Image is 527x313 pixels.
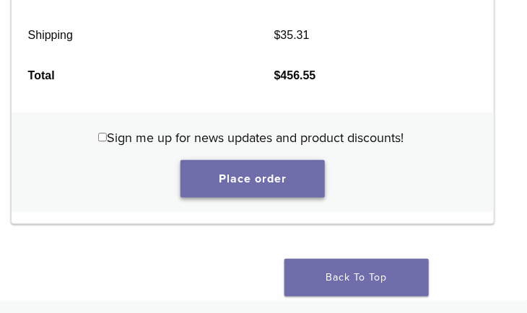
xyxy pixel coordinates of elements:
bdi: 456.55 [274,69,316,81]
bdi: 35.31 [274,29,310,41]
th: Shipping [12,15,258,56]
button: Place order [180,160,325,198]
input: Sign me up for news updates and product discounts! [98,133,108,142]
span: $ [274,29,281,41]
a: Back To Top [284,259,429,296]
span: Sign me up for news updates and product discounts! [107,130,404,146]
th: Total [12,56,258,96]
span: $ [274,69,281,81]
